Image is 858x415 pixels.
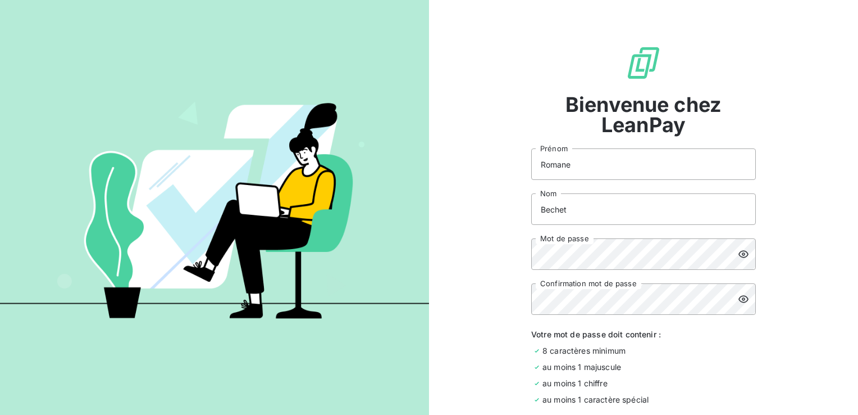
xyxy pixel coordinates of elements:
input: placeholder [531,148,756,180]
input: placeholder [531,193,756,225]
span: au moins 1 chiffre [542,377,608,389]
span: Bienvenue chez LeanPay [531,94,756,135]
span: au moins 1 caractère spécial [542,394,649,405]
span: Votre mot de passe doit contenir : [531,328,756,340]
span: 8 caractères minimum [542,345,626,357]
img: logo sigle [626,45,661,81]
span: au moins 1 majuscule [542,361,621,373]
